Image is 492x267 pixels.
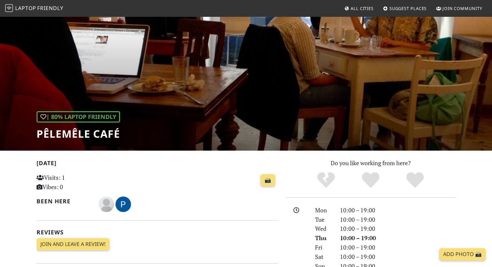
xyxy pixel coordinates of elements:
[439,248,486,261] a: Add Photo 📸
[336,215,460,224] div: 10:00 – 19:00
[115,197,131,212] img: 1503-pablo.jpg
[37,173,112,192] p: Visits: 1 Vibes: 0
[5,4,13,12] img: LaptopFriendly
[336,243,460,252] div: 10:00 – 19:00
[37,238,109,251] a: Join and leave a review!
[99,200,115,208] span: seb
[348,171,393,189] div: Yes
[37,128,120,140] h1: PêleMêle Café
[37,5,63,12] span: Friendly
[311,206,336,215] div: Mon
[311,224,336,233] div: Wed
[443,5,482,11] span: Join Community
[311,252,336,262] div: Sat
[393,171,437,189] div: Definitely!
[311,243,336,252] div: Fri
[99,197,114,212] img: blank-535327c66bd565773addf3077783bbfce4b00ec00e9fd257753287c682c7fa38.png
[304,171,348,189] div: No
[311,233,336,243] div: Thu
[351,5,374,11] span: All Cities
[15,5,36,12] span: Laptop
[261,174,275,187] a: 📸
[342,3,376,14] a: All Cities
[311,215,336,224] div: Tue
[380,3,430,14] a: Suggest Places
[336,224,460,233] div: 10:00 – 19:00
[433,3,485,14] a: Join Community
[336,206,460,215] div: 10:00 – 19:00
[37,111,120,123] div: | 80% Laptop Friendly
[37,229,278,236] h2: Reviews
[336,233,460,243] div: 10:00 – 19:00
[389,5,427,11] span: Suggest Places
[5,3,63,14] a: LaptopFriendly LaptopFriendly
[286,158,456,168] p: Do you like working from here?
[37,160,278,169] h2: [DATE]
[37,198,91,205] h2: Been here
[336,252,460,262] div: 10:00 – 19:00
[115,200,131,208] span: Pablo Koechlin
